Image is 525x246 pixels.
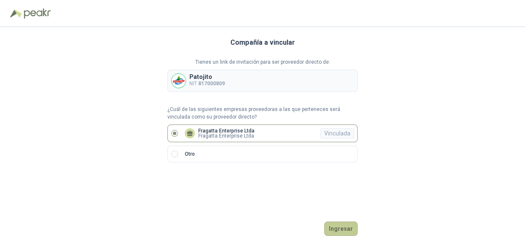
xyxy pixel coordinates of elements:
p: NIT [189,80,225,88]
p: Fragatta Enterprise Ltda [198,128,254,133]
h3: Compañía a vincular [230,37,295,48]
button: Ingresar [324,222,358,236]
p: Patojito [189,74,225,80]
p: Otro [185,150,195,158]
p: Tienes un link de invitación para ser proveedor directo de: [167,58,358,66]
b: 817000809 [198,81,225,87]
img: Company Logo [172,74,186,88]
img: Logo [10,9,22,18]
img: Peakr [24,8,51,19]
div: Vinculada [320,128,354,138]
p: Fragatta Enterprise Ltda [198,133,254,138]
p: ¿Cuál de las siguientes empresas proveedoras a las que perteneces será vinculada como su proveedo... [167,105,358,122]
